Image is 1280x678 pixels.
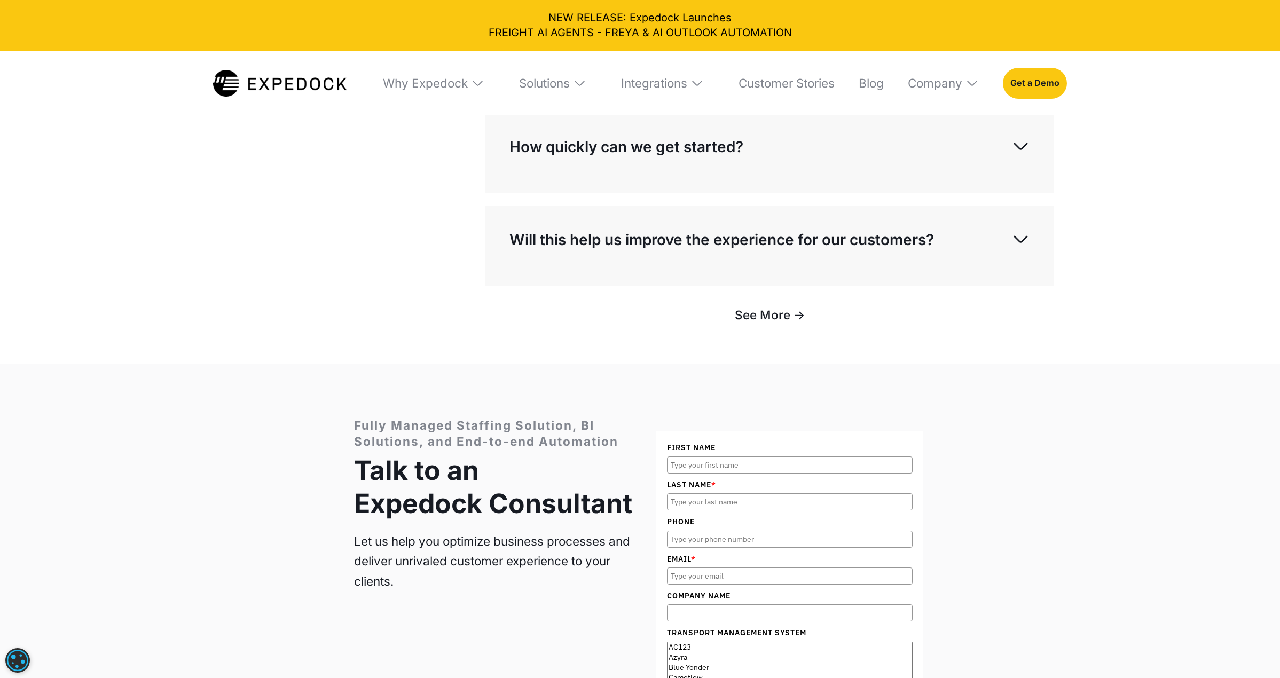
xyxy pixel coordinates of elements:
[667,442,913,453] label: First Name
[509,230,934,251] p: Will this help us improve the experience for our customers?
[667,456,913,474] input: Type your first name
[383,76,468,91] div: Why Expedock
[668,663,912,673] option: Blue Yonder
[668,642,912,652] option: AC123
[354,454,632,521] h2: Talk to an Expedock Consultant
[11,26,1269,41] a: FREIGHT AI AGENTS - FREYA & AI OUTLOOK AUTOMATION
[667,479,913,491] label: Last Name
[508,51,597,115] div: Solutions
[667,567,913,585] input: Type your email
[735,298,805,332] a: See More ->
[667,553,913,565] label: Email
[372,51,495,115] div: Why Expedock
[908,76,962,91] div: Company
[897,51,990,115] div: Company
[667,493,913,510] input: Type your last name
[667,531,913,548] input: Type your phone number
[519,76,570,91] div: Solutions
[610,51,714,115] div: Integrations
[1003,68,1067,99] a: Get a Demo
[667,590,913,602] label: Company Name
[1227,627,1280,678] iframe: Chat Widget
[621,76,687,91] div: Integrations
[668,652,912,663] option: Azyra
[11,11,1269,41] div: NEW RELEASE: Expedock Launches
[354,417,632,450] div: Fully Managed Staffing Solution, BI Solutions, and End-to-end Automation
[509,137,743,158] p: How quickly can we get started?
[667,516,913,527] label: Phone
[848,51,884,115] a: Blog
[667,627,913,638] label: Transport Management System
[728,51,835,115] a: Customer Stories
[354,531,632,591] p: Let us help you optimize business processes and deliver unrivaled customer experience to your cli...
